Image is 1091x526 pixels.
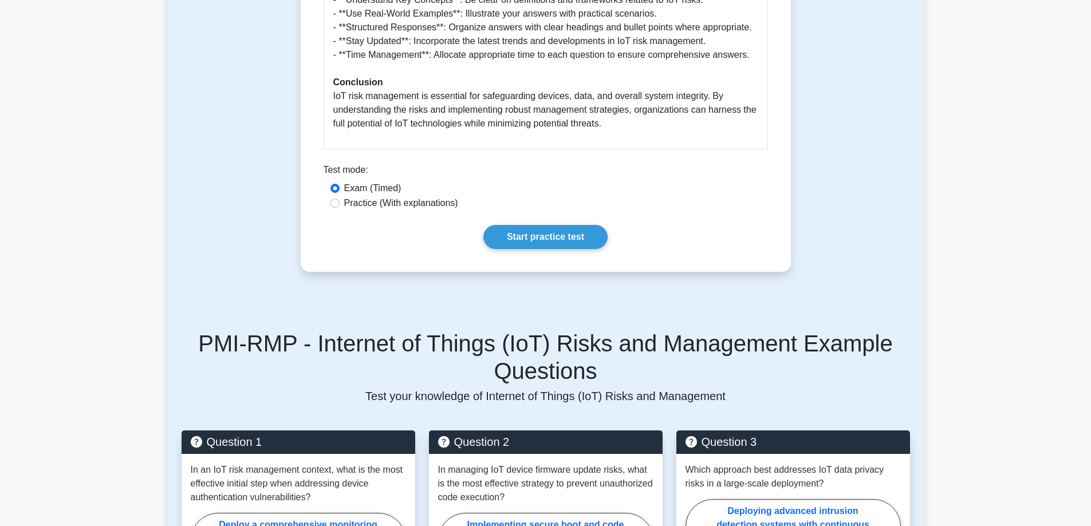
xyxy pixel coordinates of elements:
[191,463,406,504] p: In an IoT risk management context, what is the most effective initial step when addressing device...
[182,389,910,403] p: Test your knowledge of Internet of Things (IoT) Risks and Management
[686,435,901,449] h5: Question 3
[182,330,910,385] h5: PMI-RMP - Internet of Things (IoT) Risks and Management Example Questions
[438,435,653,449] h5: Question 2
[333,77,383,87] b: Conclusion
[483,225,608,249] a: Start practice test
[438,463,653,504] p: In managing IoT device firmware update risks, what is the most effective strategy to prevent unau...
[191,435,406,449] h5: Question 1
[344,181,401,195] label: Exam (Timed)
[344,196,458,210] label: Practice (With explanations)
[324,163,768,181] div: Test mode:
[686,463,901,491] p: Which approach best addresses IoT data privacy risks in a large-scale deployment?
